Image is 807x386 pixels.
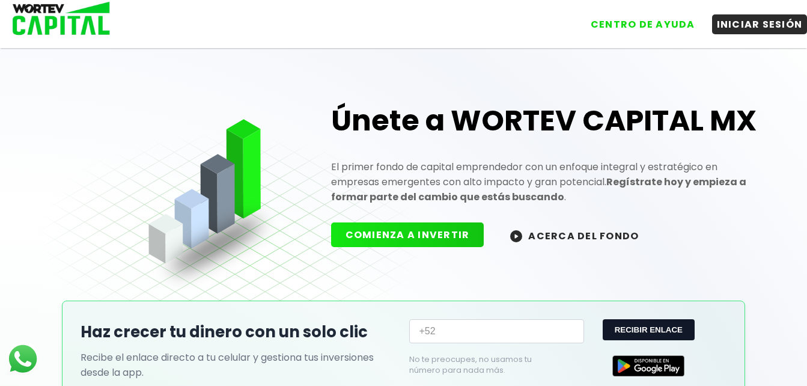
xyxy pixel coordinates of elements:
[331,228,496,242] a: COMIENZA A INVERTIR
[496,222,653,248] button: ACERCA DEL FONDO
[574,5,700,34] a: CENTRO DE AYUDA
[612,355,684,376] img: Google Play
[331,222,484,247] button: COMIENZA A INVERTIR
[6,342,40,376] img: logos_whatsapp-icon.242b2217.svg
[603,319,695,340] button: RECIBIR ENLACE
[331,159,767,204] p: El primer fondo de capital emprendedor con un enfoque integral y estratégico en empresas emergent...
[586,14,700,34] button: CENTRO DE AYUDA
[409,354,565,376] p: No te preocupes, no usamos tu número para nada más.
[331,102,767,140] h1: Únete a WORTEV CAPITAL MX
[331,175,746,204] strong: Regístrate hoy y empieza a formar parte del cambio que estás buscando
[81,320,397,344] h2: Haz crecer tu dinero con un solo clic
[81,350,397,380] p: Recibe el enlace directo a tu celular y gestiona tus inversiones desde la app.
[510,230,522,242] img: wortev-capital-acerca-del-fondo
